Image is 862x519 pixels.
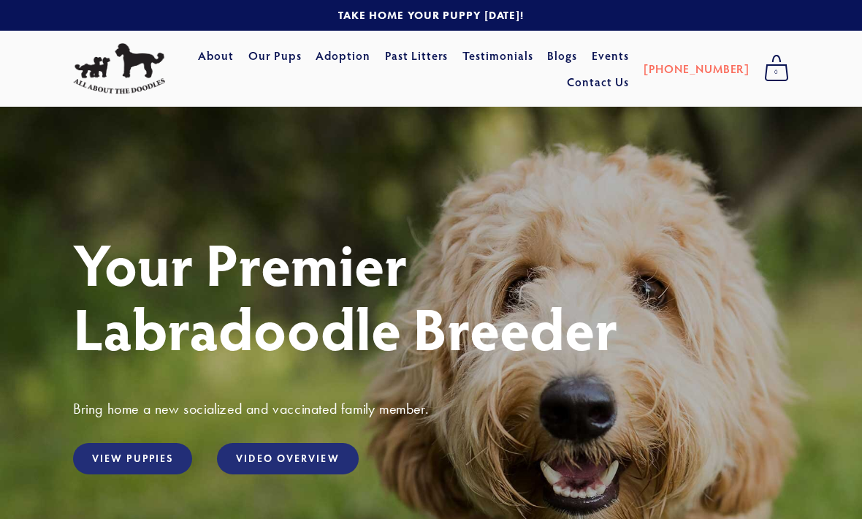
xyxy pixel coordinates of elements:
a: Video Overview [217,443,358,474]
a: Our Pups [248,42,302,69]
h3: Bring home a new socialized and vaccinated family member. [73,399,789,418]
a: About [198,42,234,69]
a: Testimonials [462,42,533,69]
a: Contact Us [567,69,629,95]
h1: Your Premier Labradoodle Breeder [73,231,789,360]
img: All About The Doodles [73,43,165,94]
a: View Puppies [73,443,192,474]
a: Adoption [316,42,370,69]
a: Events [592,42,629,69]
a: 0 items in cart [757,50,796,87]
a: [PHONE_NUMBER] [644,56,750,82]
a: Blogs [547,42,577,69]
a: Past Litters [385,48,449,63]
span: 0 [764,63,789,82]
